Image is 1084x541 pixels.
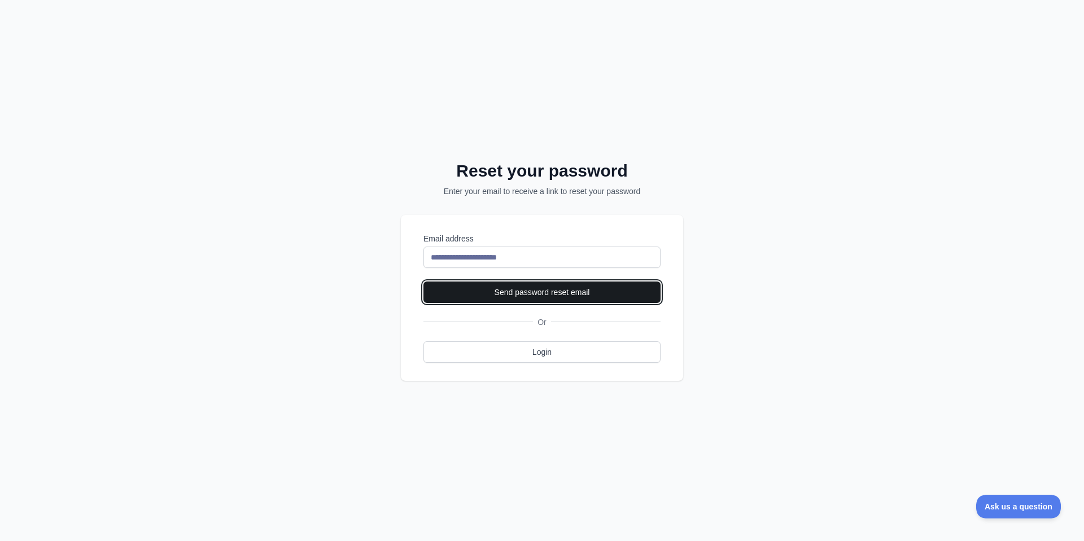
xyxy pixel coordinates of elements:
[533,316,551,328] span: Or
[416,186,668,197] p: Enter your email to receive a link to reset your password
[976,495,1061,518] iframe: Toggle Customer Support
[423,341,661,363] a: Login
[416,161,668,181] h2: Reset your password
[423,233,661,244] label: Email address
[423,282,661,303] button: Send password reset email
